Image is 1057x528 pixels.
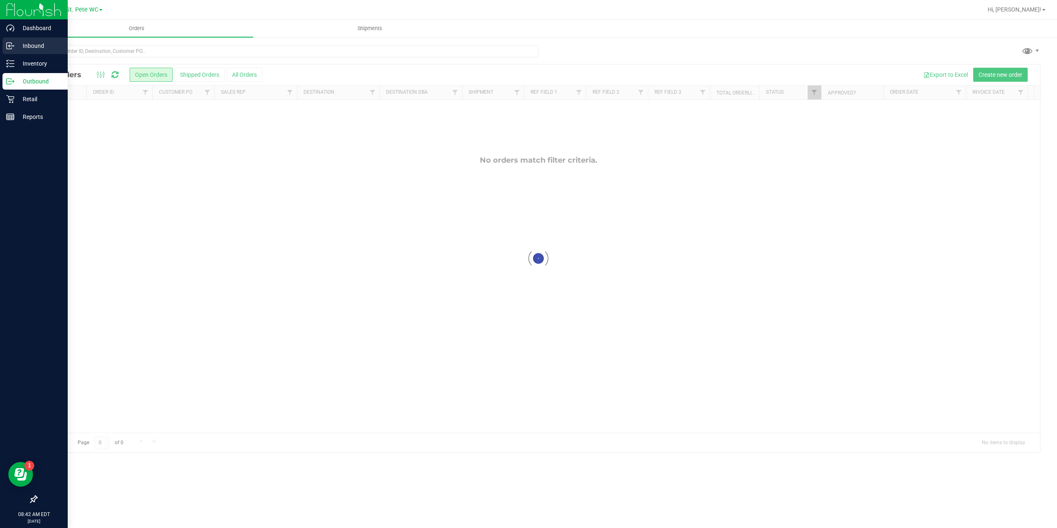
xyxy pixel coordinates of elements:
[14,94,64,104] p: Retail
[66,6,98,13] span: St. Pete WC
[6,77,14,85] inline-svg: Outbound
[36,45,538,57] input: Search Order ID, Destination, Customer PO...
[14,112,64,122] p: Reports
[14,76,64,86] p: Outbound
[118,25,156,32] span: Orders
[8,462,33,487] iframe: Resource center
[346,25,393,32] span: Shipments
[14,41,64,51] p: Inbound
[6,59,14,68] inline-svg: Inventory
[14,59,64,69] p: Inventory
[253,20,486,37] a: Shipments
[6,113,14,121] inline-svg: Reports
[6,24,14,32] inline-svg: Dashboard
[4,518,64,524] p: [DATE]
[20,20,253,37] a: Orders
[6,42,14,50] inline-svg: Inbound
[24,461,34,471] iframe: Resource center unread badge
[4,511,64,518] p: 08:42 AM EDT
[14,23,64,33] p: Dashboard
[6,95,14,103] inline-svg: Retail
[988,6,1041,13] span: Hi, [PERSON_NAME]!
